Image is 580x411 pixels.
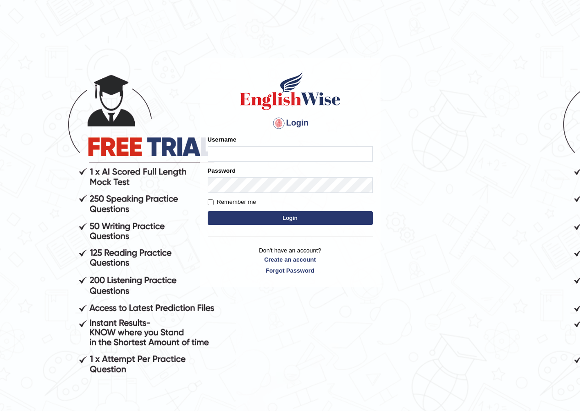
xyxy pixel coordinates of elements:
[208,197,256,207] label: Remember me
[238,70,342,111] img: Logo of English Wise sign in for intelligent practice with AI
[208,166,236,175] label: Password
[208,199,214,205] input: Remember me
[208,211,373,225] button: Login
[208,266,373,275] a: Forgot Password
[208,255,373,264] a: Create an account
[208,135,237,144] label: Username
[208,116,373,131] h4: Login
[208,246,373,274] p: Don't have an account?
